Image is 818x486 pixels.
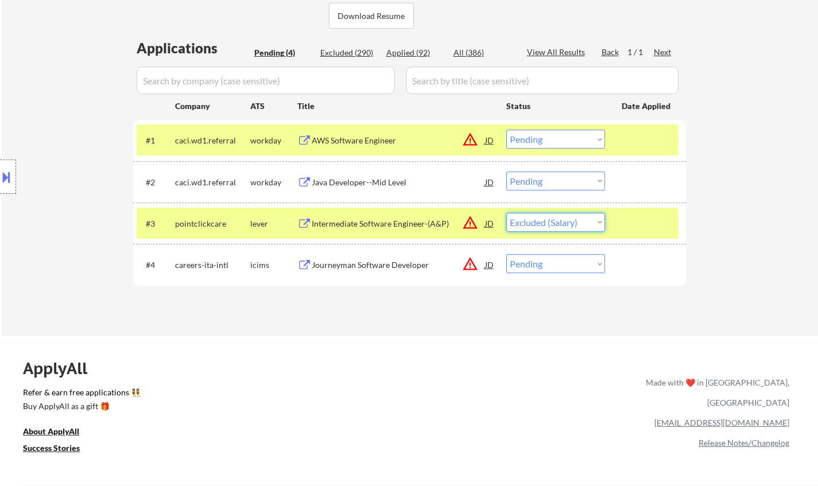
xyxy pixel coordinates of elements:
a: Release Notes/Changelog [699,438,789,448]
div: Pending (4) [254,47,312,59]
a: Success Stories [23,442,95,457]
div: pointclickcare [175,218,250,230]
div: ATS [250,100,297,112]
div: ApplyAll [23,359,100,378]
div: Intermediate Software Engineer-(A&P) [312,218,485,230]
div: Java Developer--Mid Level [312,177,485,188]
div: Applied (92) [386,47,444,59]
div: Excluded (290) [320,47,378,59]
div: View All Results [527,46,588,58]
div: Company [175,100,250,112]
div: JD [484,213,495,234]
div: careers-ita-intl [175,259,250,271]
div: workday [250,177,297,188]
div: JD [484,254,495,275]
u: Success Stories [23,443,80,453]
div: icims [250,259,297,271]
input: Search by company (case sensitive) [137,67,395,94]
div: caci.wd1.referral [175,135,250,146]
div: Journeyman Software Developer [312,259,485,271]
div: Status [506,95,605,116]
div: caci.wd1.referral [175,177,250,188]
button: warning_amber [462,215,478,231]
div: Date Applied [622,100,672,112]
div: AWS Software Engineer [312,135,485,146]
a: Buy ApplyAll as a gift 🎁 [23,401,138,415]
button: warning_amber [462,256,478,272]
div: JD [484,130,495,150]
div: Applications [137,41,250,55]
div: JD [484,172,495,192]
button: warning_amber [462,131,478,147]
a: [EMAIL_ADDRESS][DOMAIN_NAME] [654,418,789,427]
div: Title [297,100,495,112]
div: workday [250,135,297,146]
u: About ApplyAll [23,426,79,436]
div: lever [250,218,297,230]
div: Made with ❤️ in [GEOGRAPHIC_DATA], [GEOGRAPHIC_DATA] [641,372,789,413]
button: Download Resume [329,3,414,29]
div: Next [654,46,672,58]
div: Back [602,46,620,58]
input: Search by title (case sensitive) [406,67,679,94]
div: Buy ApplyAll as a gift 🎁 [23,402,138,410]
div: All (386) [453,47,511,59]
a: About ApplyAll [23,426,95,440]
a: Refer & earn free applications 👯‍♀️ [23,388,406,401]
div: 1 / 1 [627,46,654,58]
